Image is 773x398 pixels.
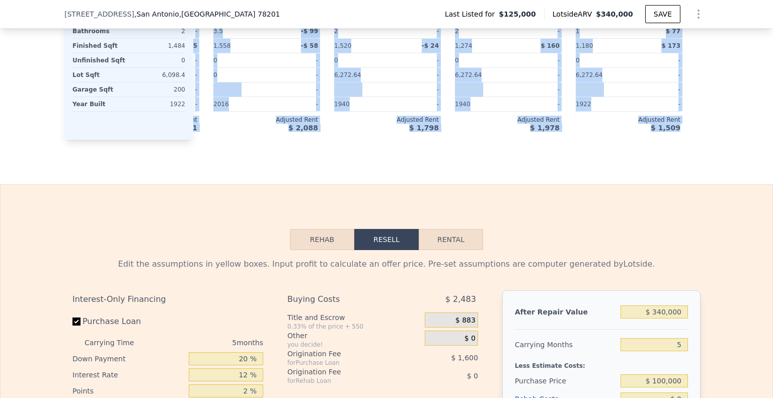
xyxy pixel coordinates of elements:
[72,351,185,367] div: Down Payment
[268,83,318,97] div: -
[213,116,318,124] div: Adjusted Rent
[630,83,680,97] div: -
[509,68,560,82] div: -
[455,71,482,78] span: 6,272.64
[455,97,505,111] div: 1940
[72,24,127,38] div: Bathrooms
[287,359,400,367] div: for Purchase Loan
[131,39,185,53] div: 1,484
[499,9,536,19] span: $125,000
[455,116,560,124] div: Adjusted Rent
[467,372,478,380] span: $ 0
[213,42,230,49] span: 1,558
[85,335,150,351] div: Carrying Time
[287,290,400,308] div: Buying Costs
[630,68,680,82] div: -
[389,68,439,82] div: -
[131,68,185,82] div: 6,098.4
[509,83,560,97] div: -
[445,290,476,308] span: $ 2,483
[131,97,185,111] div: 1922
[576,42,593,49] span: 1,180
[213,97,264,111] div: 2016
[576,116,680,124] div: Adjusted Rent
[64,9,134,19] span: [STREET_ADDRESS]
[576,97,626,111] div: 1922
[72,258,701,270] div: Edit the assumptions in yellow boxes. Input profit to calculate an offer price. Pre-set assumptio...
[287,377,400,385] div: for Rehab Loan
[515,303,616,321] div: After Repair Value
[72,312,185,331] label: Purchase Loan
[334,83,384,97] div: Unspecified
[422,42,439,49] span: -$ 24
[630,53,680,67] div: -
[287,349,400,359] div: Origination Fee
[268,68,318,82] div: -
[419,229,483,250] button: Rental
[154,335,263,351] div: 5 months
[389,83,439,97] div: -
[213,71,217,78] span: 0
[630,97,680,111] div: -
[72,290,263,308] div: Interest-Only Financing
[455,57,459,64] span: 0
[334,24,384,38] div: 2
[287,331,421,341] div: Other
[334,42,351,49] span: 1,520
[445,9,499,19] span: Last Listed for
[666,28,680,35] span: $ 77
[540,42,560,49] span: $ 160
[72,39,127,53] div: Finished Sqft
[268,97,318,111] div: -
[131,53,185,67] div: 0
[301,42,318,49] span: -$ 58
[287,341,421,349] div: you decide!
[509,97,560,111] div: -
[515,372,616,390] div: Purchase Price
[389,24,439,38] div: -
[179,10,280,18] span: , [GEOGRAPHIC_DATA] 78201
[72,53,127,67] div: Unfinished Sqft
[389,53,439,67] div: -
[688,4,709,24] button: Show Options
[576,71,602,78] span: 6,272.64
[288,124,318,132] span: $ 2,088
[213,24,264,38] div: 3.5
[134,9,280,19] span: , San Antonio
[409,124,439,132] span: $ 1,798
[509,53,560,67] div: -
[287,312,421,323] div: Title and Escrow
[455,83,505,97] div: Unspecified
[72,68,127,82] div: Lot Sqft
[596,10,633,18] span: $340,000
[72,83,127,97] div: Garage Sqft
[287,367,400,377] div: Origination Fee
[287,323,421,331] div: 0.33% of the price + 550
[389,97,439,111] div: -
[651,124,680,132] span: $ 1,509
[455,24,505,38] div: 2
[131,83,185,97] div: 200
[334,116,439,124] div: Adjusted Rent
[301,28,318,35] span: -$ 99
[455,42,472,49] span: 1,274
[576,57,580,64] span: 0
[576,83,626,97] div: Unspecified
[661,42,680,49] span: $ 173
[290,229,354,250] button: Rehab
[645,5,680,23] button: SAVE
[515,336,616,354] div: Carrying Months
[72,97,127,111] div: Year Built
[213,83,264,97] div: Unspecified
[213,57,217,64] span: 0
[509,24,560,38] div: -
[530,124,560,132] span: $ 1,978
[334,97,384,111] div: 1940
[334,57,338,64] span: 0
[334,71,361,78] span: 6,272.64
[268,53,318,67] div: -
[451,354,478,362] span: $ 1,600
[354,229,419,250] button: Resell
[576,24,626,38] div: 1
[72,367,185,383] div: Interest Rate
